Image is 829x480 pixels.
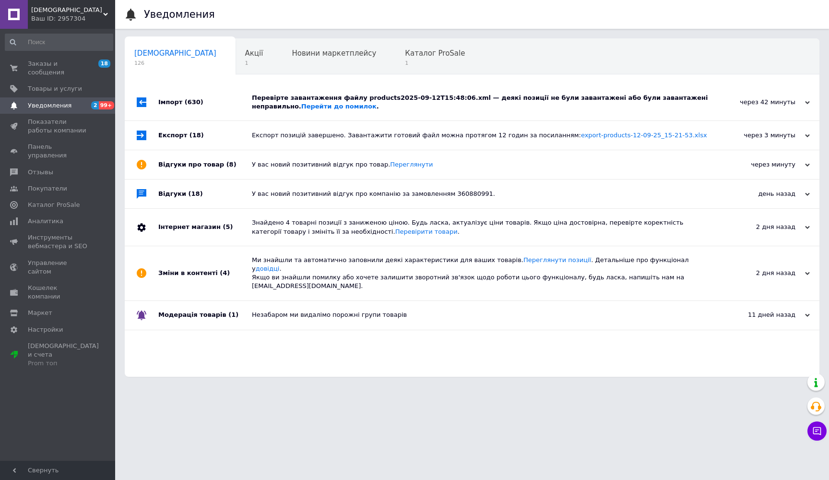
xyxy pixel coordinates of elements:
[28,84,82,93] span: Товары и услуги
[581,132,707,139] a: export-products-12-09-25_15-21-53.xlsx
[158,209,252,245] div: Інтернет магазин
[185,98,203,106] span: (630)
[228,311,238,318] span: (1)
[28,309,52,317] span: Маркет
[714,269,810,277] div: 2 дня назад
[158,150,252,179] div: Відгуки про товар
[245,49,263,58] span: Акції
[714,311,810,319] div: 11 дней назад
[28,325,63,334] span: Настройки
[158,301,252,330] div: Модерація товарів
[245,60,263,67] span: 1
[252,94,714,111] div: Перевірте завантаження файлу products2025-09-12T15:48:06.xml — деякі позиції не були завантажені ...
[292,49,376,58] span: Новини маркетплейсу
[395,228,458,235] a: Перевірити товари
[99,101,115,109] span: 99+
[158,84,252,120] div: Імпорт
[144,9,215,20] h1: Уведомления
[28,60,89,77] span: Заказы и сообщения
[390,161,433,168] a: Переглянути
[252,131,714,140] div: Експорт позицій завершено. Завантажити готовий файл можна протягом 12 годин за посиланням:
[5,34,113,51] input: Поиск
[28,284,89,301] span: Кошелек компании
[226,161,237,168] span: (8)
[28,184,67,193] span: Покупатели
[31,14,115,23] div: Ваш ID: 2957304
[405,60,465,67] span: 1
[28,233,89,251] span: Инструменты вебмастера и SEO
[28,118,89,135] span: Показатели работы компании
[523,256,591,264] a: Переглянути позиції
[28,101,71,110] span: Уведомления
[28,217,63,226] span: Аналитика
[28,359,99,368] div: Prom топ
[714,160,810,169] div: через минуту
[714,98,810,107] div: через 42 минуты
[714,131,810,140] div: через 3 минуты
[252,256,714,291] div: Ми знайшли та автоматично заповнили деякі характеристики для ваших товарів. . Детальніше про функ...
[134,49,216,58] span: [DEMOGRAPHIC_DATA]
[91,101,99,109] span: 2
[98,60,110,68] span: 18
[28,259,89,276] span: Управление сайтом
[28,168,53,177] span: Отзывы
[220,269,230,276] span: (4)
[252,311,714,319] div: Незабаром ми видалімо порожні групи товарів
[252,160,714,169] div: У вас новий позитивний відгук про товар.
[405,49,465,58] span: Каталог ProSale
[189,190,203,197] span: (18)
[714,223,810,231] div: 2 дня назад
[28,201,80,209] span: Каталог ProSale
[252,218,714,236] div: Знайдено 4 товарні позиції з заниженою ціною. Будь ласка, актуалізує ціни товарів. Якщо ціна дост...
[807,421,827,441] button: Чат с покупателем
[134,60,216,67] span: 126
[301,103,377,110] a: Перейти до помилок
[28,342,99,368] span: [DEMOGRAPHIC_DATA] и счета
[714,190,810,198] div: день назад
[31,6,103,14] span: Харизма
[223,223,233,230] span: (5)
[158,121,252,150] div: Експорт
[158,180,252,208] div: Відгуки
[158,246,252,300] div: Зміни в контенті
[28,143,89,160] span: Панель управления
[256,265,280,272] a: довідці
[189,132,204,139] span: (18)
[252,190,714,198] div: У вас новий позитивний відгук про компанію за замовленням 360880991.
